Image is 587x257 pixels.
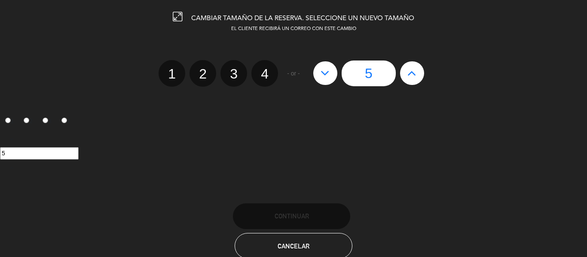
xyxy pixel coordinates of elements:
[24,118,29,123] input: 2
[159,60,185,87] label: 1
[231,27,356,31] span: EL CLIENTE RECIBIRÁ UN CORREO CON ESTE CAMBIO
[233,203,350,229] button: Continuar
[56,114,75,128] label: 4
[278,242,309,250] span: Cancelar
[220,60,247,87] label: 3
[190,60,216,87] label: 2
[5,118,11,123] input: 1
[191,15,414,22] span: CAMBIAR TAMAÑO DE LA RESERVA. SELECCIONE UN NUEVO TAMAÑO
[275,212,309,220] span: Continuar
[287,69,300,79] span: - or -
[19,114,38,128] label: 2
[251,60,278,87] label: 4
[61,118,67,123] input: 4
[38,114,57,128] label: 3
[43,118,48,123] input: 3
